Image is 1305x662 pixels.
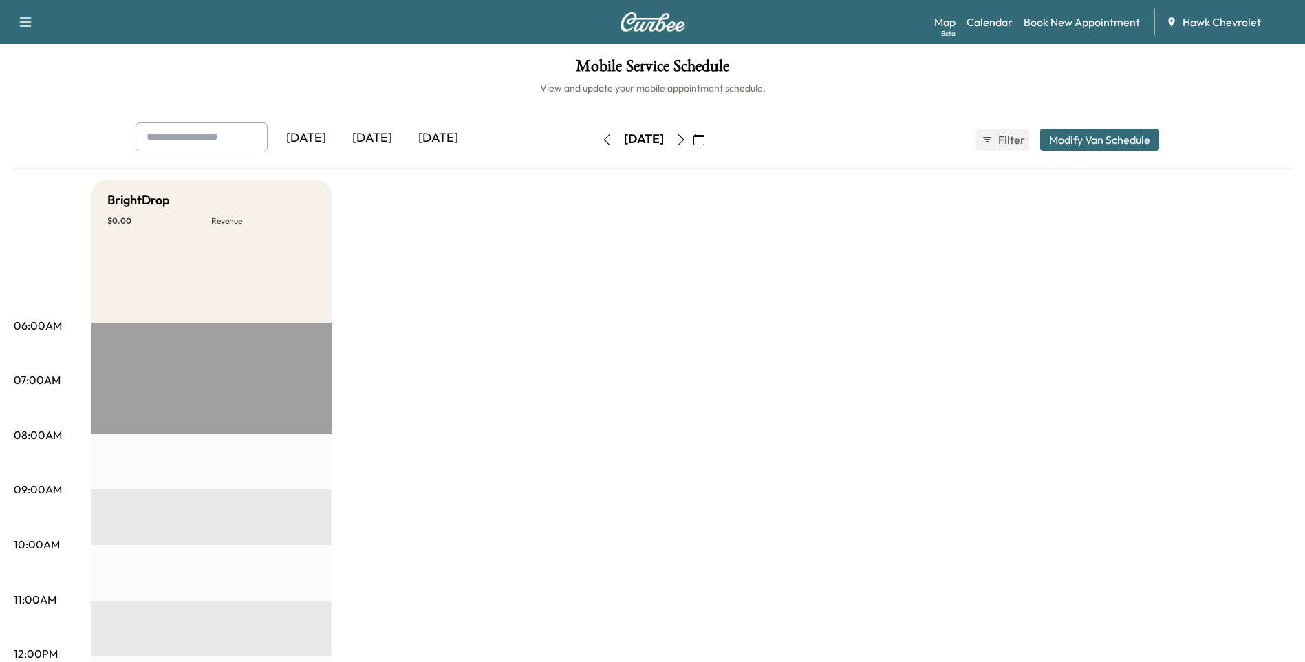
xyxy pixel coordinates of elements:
p: 07:00AM [14,372,61,388]
button: Filter [975,129,1029,151]
p: 10:00AM [14,536,60,553]
a: MapBeta [934,14,956,30]
div: [DATE] [339,122,405,154]
p: 09:00AM [14,481,62,498]
p: 08:00AM [14,427,62,443]
h5: BrightDrop [107,191,170,210]
a: Calendar [967,14,1013,30]
h6: View and update your mobile appointment schedule. [14,81,1291,95]
p: 12:00PM [14,645,58,662]
span: Filter [998,131,1023,148]
div: Beta [941,28,956,39]
div: [DATE] [273,122,339,154]
p: 06:00AM [14,317,62,334]
p: Revenue [211,215,315,226]
p: $ 0.00 [107,215,211,226]
span: Hawk Chevrolet [1183,14,1261,30]
div: [DATE] [624,131,664,148]
h1: Mobile Service Schedule [14,58,1291,81]
p: 11:00AM [14,591,56,608]
a: Book New Appointment [1024,14,1140,30]
div: [DATE] [405,122,471,154]
button: Modify Van Schedule [1040,129,1159,151]
img: Curbee Logo [620,12,686,32]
